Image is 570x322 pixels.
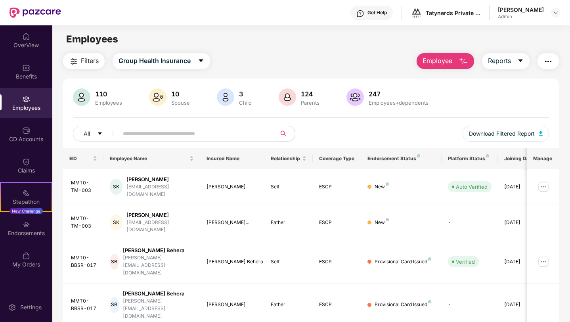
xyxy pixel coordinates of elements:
[119,56,191,66] span: Group Health Insurance
[237,90,253,98] div: 3
[63,148,103,169] th: EID
[488,56,511,66] span: Reports
[319,183,355,191] div: ESCP
[126,219,193,234] div: [EMAIL_ADDRESS][DOMAIN_NAME]
[442,205,498,241] td: -
[482,53,530,69] button: Reportscaret-down
[237,100,253,106] div: Child
[123,297,193,320] div: [PERSON_NAME][EMAIL_ADDRESS][DOMAIN_NAME]
[367,100,430,106] div: Employees+dependents
[271,183,306,191] div: Self
[207,219,258,226] div: [PERSON_NAME]...
[498,6,544,13] div: [PERSON_NAME]
[367,155,435,162] div: Endorsement Status
[417,53,474,69] button: Employee
[110,179,123,195] div: SK
[22,252,30,260] img: svg+xml;base64,PHN2ZyBpZD0iTXlfT3JkZXJzIiBkYXRhLW5hbWU9Ik15IE9yZGVycyIgeG1sbnM9Imh0dHA6Ly93d3cudz...
[319,219,355,226] div: ESCP
[469,129,535,138] span: Download Filtered Report
[1,198,52,206] div: Stepathon
[375,219,389,226] div: New
[113,53,210,69] button: Group Health Insurancecaret-down
[375,183,389,191] div: New
[71,215,97,230] div: MMT0-TM-003
[22,95,30,103] img: svg+xml;base64,PHN2ZyBpZD0iRW1wbG95ZWVzIiB4bWxucz0iaHR0cDovL3d3dy53My5vcmcvMjAwMC9zdmciIHdpZHRoPS...
[126,176,193,183] div: [PERSON_NAME]
[553,10,559,16] img: svg+xml;base64,PHN2ZyBpZD0iRHJvcGRvd24tMzJ4MzIiIHhtbG5zPSJodHRwOi8vd3d3LnczLm9yZy8yMDAwL3N2ZyIgd2...
[319,301,355,309] div: ESCP
[423,56,452,66] span: Employee
[456,183,488,191] div: Auto Verified
[73,126,121,142] button: Allcaret-down
[537,255,550,268] img: manageButton
[71,297,97,312] div: MMT0-BBSR-017
[110,254,119,270] div: SB
[498,148,546,169] th: Joining Date
[537,180,550,193] img: manageButton
[170,90,191,98] div: 10
[504,219,540,226] div: [DATE]
[217,88,234,106] img: svg+xml;base64,PHN2ZyB4bWxucz0iaHR0cDovL3d3dy53My5vcmcvMjAwMC9zdmciIHhtbG5zOnhsaW5rPSJodHRwOi8vd3...
[110,297,119,313] div: SB
[81,56,99,66] span: Filters
[73,88,90,106] img: svg+xml;base64,PHN2ZyB4bWxucz0iaHR0cDovL3d3dy53My5vcmcvMjAwMC9zdmciIHhtbG5zOnhsaW5rPSJodHRwOi8vd3...
[275,126,295,142] button: search
[84,129,90,138] span: All
[8,303,16,311] img: svg+xml;base64,PHN2ZyBpZD0iU2V0dGluZy0yMHgyMCIgeG1sbnM9Imh0dHA6Ly93d3cudzMub3JnLzIwMDAvc3ZnIiB3aW...
[504,183,540,191] div: [DATE]
[386,218,389,221] img: svg+xml;base64,PHN2ZyB4bWxucz0iaHR0cDovL3d3dy53My5vcmcvMjAwMC9zdmciIHdpZHRoPSI4IiBoZWlnaHQ9IjgiIH...
[375,258,431,266] div: Provisional Card Issued
[170,100,191,106] div: Spouse
[123,254,193,277] div: [PERSON_NAME][EMAIL_ADDRESS][DOMAIN_NAME]
[539,131,543,136] img: svg+xml;base64,PHN2ZyB4bWxucz0iaHR0cDovL3d3dy53My5vcmcvMjAwMC9zdmciIHhtbG5zOnhsaW5rPSJodHRwOi8vd3...
[271,219,306,226] div: Father
[428,300,431,303] img: svg+xml;base64,PHN2ZyB4bWxucz0iaHR0cDovL3d3dy53My5vcmcvMjAwMC9zdmciIHdpZHRoPSI4IiBoZWlnaHQ9IjgiIH...
[22,33,30,40] img: svg+xml;base64,PHN2ZyBpZD0iSG9tZSIgeG1sbnM9Imh0dHA6Ly93d3cudzMub3JnLzIwMDAvc3ZnIiB3aWR0aD0iMjAiIG...
[417,154,420,157] img: svg+xml;base64,PHN2ZyB4bWxucz0iaHR0cDovL3d3dy53My5vcmcvMjAwMC9zdmciIHdpZHRoPSI4IiBoZWlnaHQ9IjgiIH...
[10,8,61,18] img: New Pazcare Logo
[22,220,30,228] img: svg+xml;base64,PHN2ZyBpZD0iRW5kb3JzZW1lbnRzIiB4bWxucz0iaHR0cDovL3d3dy53My5vcmcvMjAwMC9zdmciIHdpZH...
[275,130,291,137] span: search
[375,301,431,309] div: Provisional Card Issued
[126,211,193,219] div: [PERSON_NAME]
[207,301,258,309] div: [PERSON_NAME]
[504,258,540,266] div: [DATE]
[123,247,193,254] div: [PERSON_NAME] Behera
[313,148,361,169] th: Coverage Type
[22,126,30,134] img: svg+xml;base64,PHN2ZyBpZD0iQ0RfQWNjb3VudHMiIGRhdGEtbmFtZT0iQ0QgQWNjb3VudHMiIHhtbG5zPSJodHRwOi8vd3...
[386,182,389,186] img: svg+xml;base64,PHN2ZyB4bWxucz0iaHR0cDovL3d3dy53My5vcmcvMjAwMC9zdmciIHdpZHRoPSI4IiBoZWlnaHQ9IjgiIH...
[22,64,30,72] img: svg+xml;base64,PHN2ZyBpZD0iQmVuZWZpdHMiIHhtbG5zPSJodHRwOi8vd3d3LnczLm9yZy8yMDAwL3N2ZyIgd2lkdGg9Ij...
[504,301,540,309] div: [DATE]
[94,100,124,106] div: Employees
[459,57,468,66] img: svg+xml;base64,PHN2ZyB4bWxucz0iaHR0cDovL3d3dy53My5vcmcvMjAwMC9zdmciIHhtbG5zOnhsaW5rPSJodHRwOi8vd3...
[463,126,549,142] button: Download Filtered Report
[149,88,166,106] img: svg+xml;base64,PHN2ZyB4bWxucz0iaHR0cDovL3d3dy53My5vcmcvMjAwMC9zdmciIHhtbG5zOnhsaW5rPSJodHRwOi8vd3...
[299,100,321,106] div: Parents
[486,154,489,157] img: svg+xml;base64,PHN2ZyB4bWxucz0iaHR0cDovL3d3dy53My5vcmcvMjAwMC9zdmciIHdpZHRoPSI4IiBoZWlnaHQ9IjgiIH...
[498,13,544,20] div: Admin
[279,88,296,106] img: svg+xml;base64,PHN2ZyB4bWxucz0iaHR0cDovL3d3dy53My5vcmcvMjAwMC9zdmciIHhtbG5zOnhsaW5rPSJodHRwOi8vd3...
[527,148,559,169] th: Manage
[367,90,430,98] div: 247
[63,53,105,69] button: Filters
[200,148,265,169] th: Insured Name
[448,155,492,162] div: Platform Status
[367,10,387,16] div: Get Help
[456,258,475,266] div: Verified
[517,57,524,65] span: caret-down
[71,179,97,194] div: MMT0-TM-003
[22,158,30,166] img: svg+xml;base64,PHN2ZyBpZD0iQ2xhaW0iIHhtbG5zPSJodHRwOi8vd3d3LnczLm9yZy8yMDAwL3N2ZyIgd2lkdGg9IjIwIi...
[126,183,193,198] div: [EMAIL_ADDRESS][DOMAIN_NAME]
[264,148,313,169] th: Relationship
[71,254,97,269] div: MMT0-BBSR-017
[22,189,30,197] img: svg+xml;base64,PHN2ZyB4bWxucz0iaHR0cDovL3d3dy53My5vcmcvMjAwMC9zdmciIHdpZHRoPSIyMSIgaGVpZ2h0PSIyMC...
[271,155,300,162] span: Relationship
[103,148,200,169] th: Employee Name
[319,258,355,266] div: ESCP
[299,90,321,98] div: 124
[411,7,422,19] img: logo%20-%20black%20(1).png
[94,90,124,98] div: 110
[66,33,118,45] span: Employees
[18,303,44,311] div: Settings
[271,301,306,309] div: Father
